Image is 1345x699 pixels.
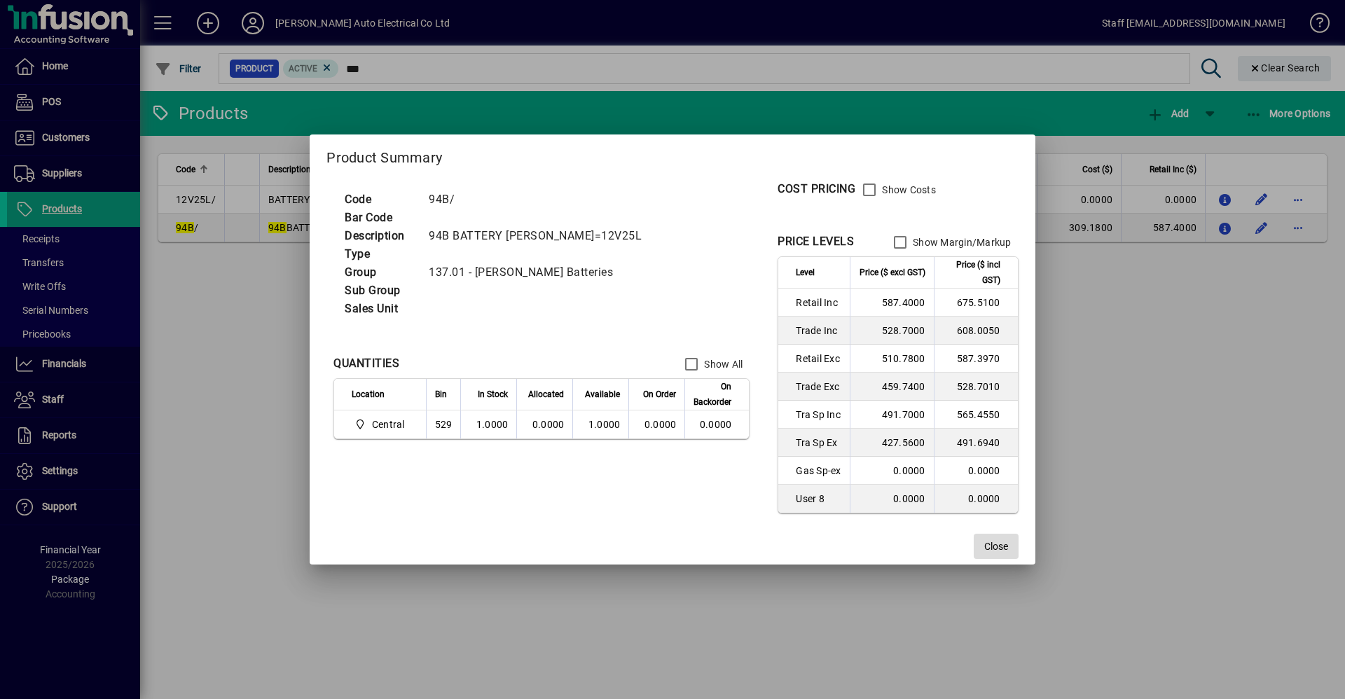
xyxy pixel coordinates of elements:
[943,257,1000,288] span: Price ($ incl GST)
[338,191,422,209] td: Code
[333,355,399,372] div: QUANTITIES
[460,410,516,438] td: 1.0000
[585,387,620,402] span: Available
[934,373,1018,401] td: 528.7010
[934,317,1018,345] td: 608.0050
[796,408,841,422] span: Tra Sp Inc
[643,387,676,402] span: On Order
[422,227,658,245] td: 94B BATTERY [PERSON_NAME]=12V25L
[796,464,841,478] span: Gas Sp-ex
[934,401,1018,429] td: 565.4550
[701,357,743,371] label: Show All
[860,265,925,280] span: Price ($ excl GST)
[338,263,422,282] td: Group
[338,300,422,318] td: Sales Unit
[850,345,934,373] td: 510.7800
[778,233,854,250] div: PRICE LEVELS
[850,457,934,485] td: 0.0000
[435,387,447,402] span: Bin
[310,134,1035,175] h2: Product Summary
[372,417,405,431] span: Central
[694,379,731,410] span: On Backorder
[934,485,1018,513] td: 0.0000
[338,209,422,227] td: Bar Code
[796,380,841,394] span: Trade Exc
[426,410,461,438] td: 529
[352,387,385,402] span: Location
[934,429,1018,457] td: 491.6940
[910,235,1012,249] label: Show Margin/Markup
[796,436,841,450] span: Tra Sp Ex
[528,387,564,402] span: Allocated
[796,352,841,366] span: Retail Exc
[796,492,841,506] span: User 8
[684,410,749,438] td: 0.0000
[850,401,934,429] td: 491.7000
[934,345,1018,373] td: 587.3970
[644,419,677,430] span: 0.0000
[796,324,841,338] span: Trade Inc
[778,181,855,198] div: COST PRICING
[422,263,658,282] td: 137.01 - [PERSON_NAME] Batteries
[796,296,841,310] span: Retail Inc
[974,534,1019,559] button: Close
[338,245,422,263] td: Type
[850,289,934,317] td: 587.4000
[338,227,422,245] td: Description
[338,282,422,300] td: Sub Group
[850,485,934,513] td: 0.0000
[984,539,1008,554] span: Close
[422,191,658,209] td: 94B/
[796,265,815,280] span: Level
[879,183,936,197] label: Show Costs
[478,387,508,402] span: In Stock
[934,457,1018,485] td: 0.0000
[572,410,628,438] td: 1.0000
[934,289,1018,317] td: 675.5100
[850,429,934,457] td: 427.5600
[850,317,934,345] td: 528.7000
[352,416,410,433] span: Central
[850,373,934,401] td: 459.7400
[516,410,572,438] td: 0.0000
